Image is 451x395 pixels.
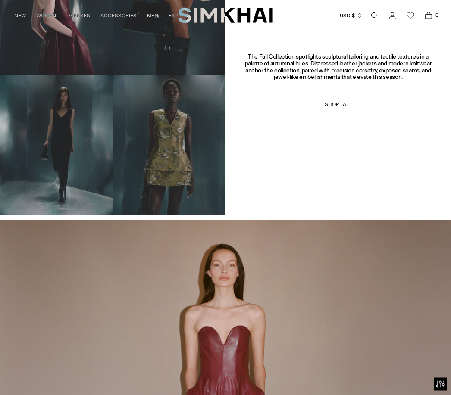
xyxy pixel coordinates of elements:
span: SHOP FALL [325,102,352,108]
a: Open cart modal [420,7,437,24]
a: MEN [147,6,158,25]
a: Wishlist [402,7,419,24]
a: WOMEN [36,6,56,25]
a: EXPLORE [169,6,191,25]
button: USD $ [340,6,363,25]
h3: The Fall Collection spotlights sculptural tailoring and tactile textures in a palette of autumnal... [241,54,436,81]
a: NEW [14,6,26,25]
iframe: Sign Up via Text for Offers [7,362,87,388]
span: 0 [433,11,441,19]
a: Go to the account page [384,7,401,24]
a: SHOP FALL [325,102,352,110]
a: Open search modal [366,7,383,24]
a: SIMKHAI [178,7,273,24]
a: DRESSES [66,6,90,25]
a: ACCESSORIES [100,6,137,25]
